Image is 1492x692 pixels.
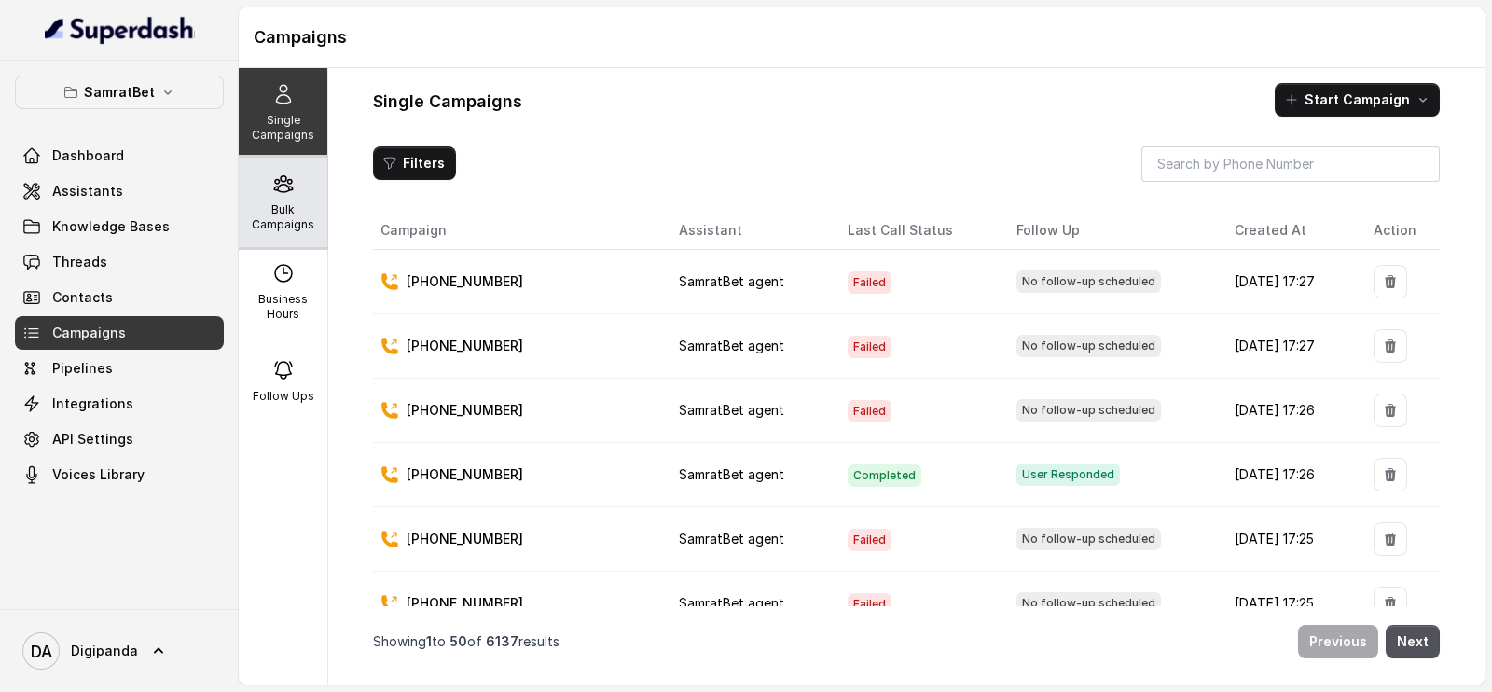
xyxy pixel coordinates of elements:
[373,632,559,651] p: Showing to of results
[45,15,195,45] img: light.svg
[15,245,224,279] a: Threads
[1002,212,1220,250] th: Follow Up
[848,529,891,551] span: Failed
[52,394,133,413] span: Integrations
[486,633,518,649] span: 6137
[15,352,224,385] a: Pipelines
[15,387,224,421] a: Integrations
[52,359,113,378] span: Pipelines
[31,642,52,661] text: DA
[1016,592,1161,615] span: No follow-up scheduled
[373,146,456,180] button: Filters
[15,625,224,677] a: Digipanda
[1220,212,1359,250] th: Created At
[1016,464,1120,486] span: User Responded
[52,217,170,236] span: Knowledge Bases
[373,212,664,250] th: Campaign
[15,76,224,109] button: SamratBet
[407,530,523,548] p: [PHONE_NUMBER]
[246,292,320,322] p: Business Hours
[373,87,522,117] h1: Single Campaigns
[52,182,123,201] span: Assistants
[679,595,784,611] span: SamratBet agent
[407,594,523,613] p: [PHONE_NUMBER]
[426,633,432,649] span: 1
[52,253,107,271] span: Threads
[1386,625,1440,658] button: Next
[407,401,523,420] p: [PHONE_NUMBER]
[679,338,784,353] span: SamratBet agent
[449,633,467,649] span: 50
[679,531,784,547] span: SamratBet agent
[833,212,1002,250] th: Last Call Status
[1220,314,1359,379] td: [DATE] 17:27
[52,430,133,449] span: API Settings
[1359,212,1440,250] th: Action
[1275,83,1440,117] button: Start Campaign
[1016,399,1161,422] span: No follow-up scheduled
[1016,335,1161,357] span: No follow-up scheduled
[1220,379,1359,443] td: [DATE] 17:26
[679,466,784,482] span: SamratBet agent
[407,337,523,355] p: [PHONE_NUMBER]
[848,336,891,358] span: Failed
[253,389,314,404] p: Follow Ups
[84,81,155,104] p: SamratBet
[848,593,891,616] span: Failed
[407,272,523,291] p: [PHONE_NUMBER]
[1016,528,1161,550] span: No follow-up scheduled
[664,212,833,250] th: Assistant
[1220,572,1359,636] td: [DATE] 17:25
[1298,625,1378,658] button: Previous
[246,113,320,143] p: Single Campaigns
[15,210,224,243] a: Knowledge Bases
[679,402,784,418] span: SamratBet agent
[15,281,224,314] a: Contacts
[15,316,224,350] a: Campaigns
[246,202,320,232] p: Bulk Campaigns
[1220,443,1359,507] td: [DATE] 17:26
[71,642,138,660] span: Digipanda
[15,458,224,491] a: Voices Library
[52,288,113,307] span: Contacts
[254,22,1470,52] h1: Campaigns
[848,271,891,294] span: Failed
[1220,250,1359,314] td: [DATE] 17:27
[407,465,523,484] p: [PHONE_NUMBER]
[15,422,224,456] a: API Settings
[52,324,126,342] span: Campaigns
[15,139,224,173] a: Dashboard
[1141,146,1440,182] input: Search by Phone Number
[679,273,784,289] span: SamratBet agent
[1220,507,1359,572] td: [DATE] 17:25
[373,614,1440,670] nav: Pagination
[848,464,921,487] span: Completed
[1016,270,1161,293] span: No follow-up scheduled
[15,174,224,208] a: Assistants
[52,465,145,484] span: Voices Library
[848,400,891,422] span: Failed
[52,146,124,165] span: Dashboard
